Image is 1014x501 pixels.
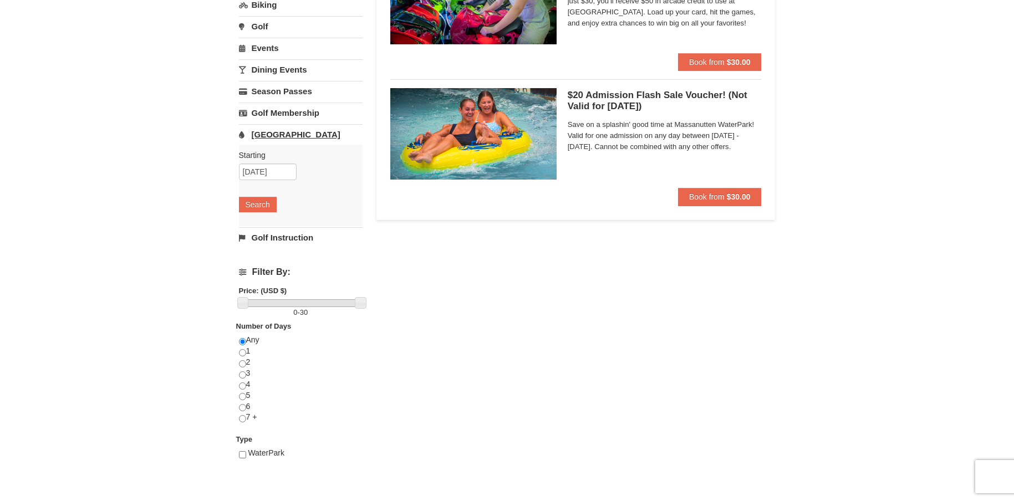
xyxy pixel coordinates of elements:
span: Book from [689,192,725,201]
span: WaterPark [248,448,284,457]
a: Events [239,38,363,58]
strong: Price: (USD $) [239,287,287,295]
strong: $30.00 [727,192,751,201]
a: [GEOGRAPHIC_DATA] [239,124,363,145]
button: Search [239,197,277,212]
strong: Type [236,435,252,443]
button: Book from $30.00 [678,188,762,206]
a: Golf Instruction [239,227,363,248]
img: 6619917-1620-40eb9cb2.jpg [390,88,557,179]
span: 0 [293,308,297,316]
button: Book from $30.00 [678,53,762,71]
span: Save on a splashin' good time at Massanutten WaterPark! Valid for one admission on any day betwee... [568,119,762,152]
a: Golf Membership [239,103,363,123]
a: Season Passes [239,81,363,101]
span: Book from [689,58,725,67]
h5: $20 Admission Flash Sale Voucher! (Not Valid for [DATE]) [568,90,762,112]
label: Starting [239,150,354,161]
a: Dining Events [239,59,363,80]
a: Golf [239,16,363,37]
label: - [239,307,363,318]
strong: $30.00 [727,58,751,67]
span: 30 [300,308,308,316]
strong: Number of Days [236,322,292,330]
h4: Filter By: [239,267,363,277]
div: Any 1 2 3 4 5 6 7 + [239,335,363,434]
